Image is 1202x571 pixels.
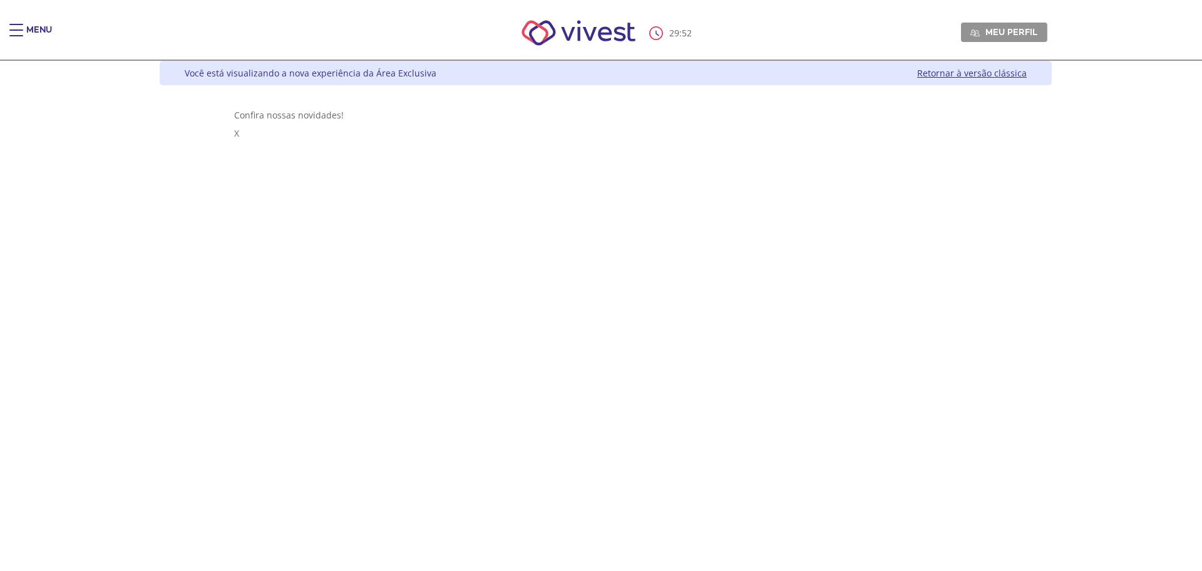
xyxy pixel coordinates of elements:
[682,27,692,39] span: 52
[508,6,650,60] img: Vivest
[150,61,1052,571] div: Vivest
[970,28,980,38] img: Meu perfil
[961,23,1047,41] a: Meu perfil
[185,67,436,79] div: Você está visualizando a nova experiência da Área Exclusiva
[917,67,1027,79] a: Retornar à versão clássica
[26,24,52,49] div: Menu
[649,26,694,40] div: :
[985,26,1037,38] span: Meu perfil
[234,109,978,121] div: Confira nossas novidades!
[234,127,239,139] span: X
[669,27,679,39] span: 29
